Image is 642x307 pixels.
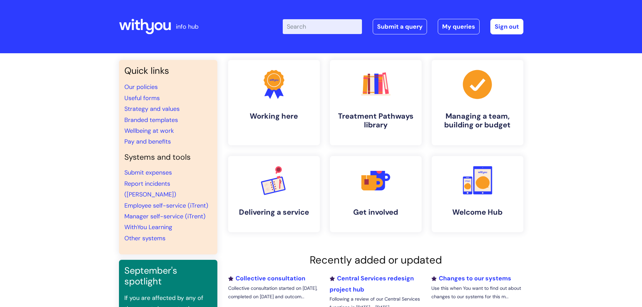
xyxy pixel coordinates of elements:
[124,105,180,113] a: Strategy and values
[330,274,414,293] a: Central Services redesign project hub
[437,112,518,130] h4: Managing a team, building or budget
[330,60,422,145] a: Treatment Pathways library
[124,265,212,287] h3: September's spotlight
[283,19,523,34] div: | -
[124,223,172,231] a: WithYou Learning
[283,19,362,34] input: Search
[228,156,320,232] a: Delivering a service
[124,116,178,124] a: Branded templates
[432,60,523,145] a: Managing a team, building or budget
[228,60,320,145] a: Working here
[124,234,165,242] a: Other systems
[490,19,523,34] a: Sign out
[176,21,198,32] p: info hub
[124,127,174,135] a: Wellbeing at work
[438,19,480,34] a: My queries
[228,284,320,301] p: Collective consultation started on [DATE], completed on [DATE] and outcom...
[124,202,208,210] a: Employee self-service (iTrent)
[234,208,314,217] h4: Delivering a service
[124,180,176,198] a: Report incidents ([PERSON_NAME])
[124,94,160,102] a: Useful forms
[431,284,523,301] p: Use this when You want to find out about changes to our systems for this m...
[335,112,416,130] h4: Treatment Pathways library
[432,156,523,232] a: Welcome Hub
[124,168,172,177] a: Submit expenses
[228,274,305,282] a: Collective consultation
[330,156,422,232] a: Get involved
[124,212,206,220] a: Manager self-service (iTrent)
[437,208,518,217] h4: Welcome Hub
[373,19,427,34] a: Submit a query
[431,274,511,282] a: Changes to our systems
[124,153,212,162] h4: Systems and tools
[124,137,171,146] a: Pay and benefits
[335,208,416,217] h4: Get involved
[124,83,158,91] a: Our policies
[234,112,314,121] h4: Working here
[228,254,523,266] h2: Recently added or updated
[124,65,212,76] h3: Quick links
